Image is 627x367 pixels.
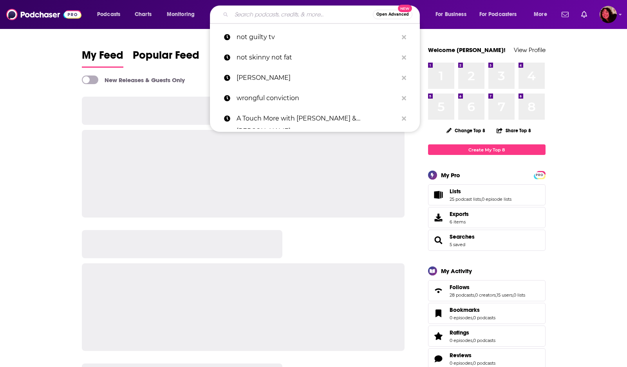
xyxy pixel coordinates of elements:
span: Exports [450,210,469,218]
a: Bookmarks [450,306,495,313]
span: My Feed [82,49,123,67]
a: Follows [431,285,446,296]
a: Follows [450,284,525,291]
a: 0 podcasts [473,315,495,320]
span: Lists [428,184,546,205]
a: 0 podcasts [473,338,495,343]
span: , [472,338,473,343]
span: Bookmarks [450,306,480,313]
a: 0 episodes [450,360,472,366]
a: 0 podcasts [473,360,495,366]
span: Logged in as Kathryn-Musilek [600,6,617,23]
a: [PERSON_NAME] [210,68,420,88]
span: Lists [450,188,461,195]
span: Reviews [450,352,472,359]
a: Lists [450,188,511,195]
a: Searches [450,233,475,240]
a: Bookmarks [431,308,446,319]
span: Monitoring [167,9,195,20]
span: , [496,292,497,298]
button: open menu [528,8,557,21]
button: open menu [161,8,205,21]
span: For Business [435,9,466,20]
span: Ratings [428,326,546,347]
a: not guilty tv [210,27,420,47]
a: Create My Top 8 [428,144,546,155]
div: Search podcasts, credits, & more... [217,5,427,23]
span: Follows [450,284,470,291]
span: Follows [428,280,546,301]
span: Open Advanced [376,13,409,16]
button: open menu [92,8,130,21]
a: 15 users [497,292,513,298]
a: 25 podcast lists [450,196,481,202]
span: Ratings [450,329,469,336]
span: Popular Feed [133,49,199,67]
p: A Touch More with Sue Bird & Megan Rapinoe [237,108,398,129]
span: , [472,315,473,320]
a: 0 creators [475,292,496,298]
span: Charts [135,9,152,20]
a: Ratings [431,331,446,342]
span: , [474,292,475,298]
a: View Profile [514,46,546,54]
span: , [472,360,473,366]
span: , [513,292,513,298]
a: Ratings [450,329,495,336]
a: wrongful conviction [210,88,420,108]
p: Gianmarco Soresi [237,68,398,88]
span: More [534,9,547,20]
span: New [398,5,412,12]
span: For Podcasters [479,9,517,20]
a: 28 podcasts [450,292,474,298]
a: 0 episodes [450,315,472,320]
a: A Touch More with [PERSON_NAME] & [PERSON_NAME] [210,108,420,129]
span: , [481,196,482,202]
button: Open AdvancedNew [373,10,412,19]
span: 6 items [450,219,469,225]
a: Show notifications dropdown [558,8,572,21]
button: Share Top 8 [496,123,531,138]
a: Show notifications dropdown [578,8,590,21]
p: not guilty tv [237,27,398,47]
a: Exports [428,207,546,228]
span: Podcasts [97,9,120,20]
button: Show profile menu [600,6,617,23]
span: Bookmarks [428,303,546,324]
button: open menu [474,8,528,21]
a: Reviews [431,353,446,364]
a: PRO [535,172,544,178]
a: 0 episodes [450,338,472,343]
a: Charts [130,8,156,21]
a: 5 saved [450,242,465,247]
img: User Profile [600,6,617,23]
a: Searches [431,235,446,246]
a: Lists [431,189,446,200]
button: open menu [430,8,476,21]
img: Podchaser - Follow, Share and Rate Podcasts [6,7,81,22]
span: Searches [428,230,546,251]
div: My Pro [441,171,460,179]
a: Welcome [PERSON_NAME]! [428,46,506,54]
a: 0 lists [513,292,525,298]
a: Reviews [450,352,495,359]
span: Exports [431,212,446,223]
a: My Feed [82,49,123,68]
a: 0 episode lists [482,196,511,202]
div: My Activity [441,267,472,275]
input: Search podcasts, credits, & more... [231,8,373,21]
p: not skinny not fat [237,47,398,68]
a: Popular Feed [133,49,199,68]
button: Change Top 8 [442,126,490,135]
a: New Releases & Guests Only [82,76,185,84]
p: wrongful conviction [237,88,398,108]
a: not skinny not fat [210,47,420,68]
